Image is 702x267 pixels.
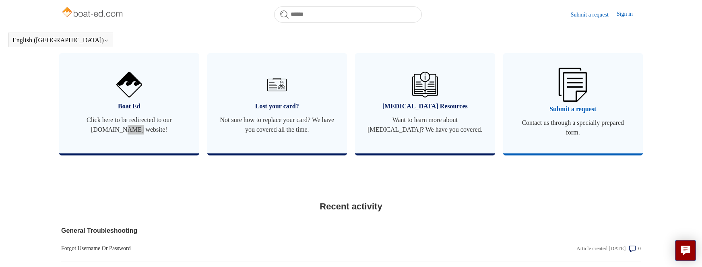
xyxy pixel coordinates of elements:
[367,115,483,135] span: Want to learn more about [MEDICAL_DATA]? We have you covered.
[274,6,422,23] input: Search
[219,115,335,135] span: Not sure how to replace your card? We have you covered all the time.
[207,53,347,153] a: Lost your card? Not sure how to replace your card? We have you covered all the time.
[576,244,626,253] div: Article created [DATE]
[264,72,290,97] img: 01HZPCYVT14CG9T703FEE4SFXC
[367,101,483,111] span: [MEDICAL_DATA] Resources
[61,244,467,253] a: Forgot Username Or Password
[61,5,125,21] img: Boat-Ed Help Center home page
[355,53,495,153] a: [MEDICAL_DATA] Resources Want to learn more about [MEDICAL_DATA]? We have you covered.
[61,200,641,213] h2: Recent activity
[61,226,467,236] a: General Troubleshooting
[412,72,438,97] img: 01HZPCYVZMCNPYXCC0DPA2R54M
[571,10,617,19] a: Submit a request
[503,53,643,153] a: Submit a request Contact us through a specially prepared form.
[116,72,142,97] img: 01HZPCYVNCVF44JPJQE4DN11EA
[515,118,631,137] span: Contact us through a specially prepared form.
[559,68,587,101] img: 01HZPCYW3NK71669VZTW7XY4G9
[675,240,696,261] button: Live chat
[515,104,631,114] span: Submit a request
[59,53,199,153] a: Boat Ed Click here to be redirected to our [DOMAIN_NAME] website!
[71,115,187,135] span: Click here to be redirected to our [DOMAIN_NAME] website!
[12,37,109,44] button: English ([GEOGRAPHIC_DATA])
[617,10,641,19] a: Sign in
[71,101,187,111] span: Boat Ed
[219,101,335,111] span: Lost your card?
